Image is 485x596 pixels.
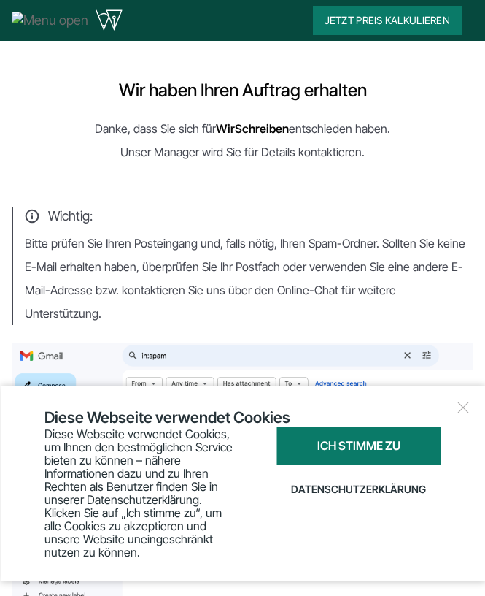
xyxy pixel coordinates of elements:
h1: Wir haben Ihren Auftrag erhalten [12,79,473,102]
div: Ich stimme zu [276,427,441,465]
strong: WirSchreiben [216,121,289,136]
div: Diese Webseite verwendet Cookies [44,408,441,427]
span: Wichtig: [25,207,473,224]
p: Danke, dass Sie sich für entschieden haben. [12,117,473,140]
img: wirschreiben [94,9,123,31]
p: Unser Manager wird Sie für Details kontaktieren. [12,140,473,164]
p: Bitte prüfen Sie Ihren Posteingang und, falls nötig, Ihren Spam-Ordner. Sollten Sie keine E-Mail ... [25,232,473,325]
div: Diese Webseite verwendet Cookies, um Ihnen den bestmöglichen Service bieten zu können – nähere In... [44,427,240,559]
button: Jetzt Preis kalkulieren [313,6,462,35]
img: Menu open [12,12,88,28]
a: Datenschutzerklärung [276,472,441,507]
